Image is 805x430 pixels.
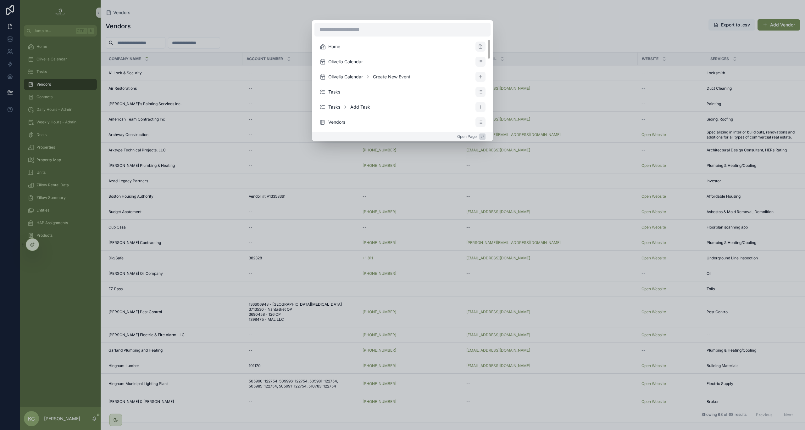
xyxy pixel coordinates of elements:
[328,43,340,50] span: Home
[328,74,363,80] span: Olivella Calendar
[314,39,491,130] div: scrollable content
[328,89,340,95] span: Tasks
[350,104,370,110] span: Add Task
[328,119,345,125] span: Vendors
[457,134,477,139] span: Open Page
[328,104,340,110] span: Tasks
[328,59,363,65] span: Olivella Calendar
[373,74,410,80] span: Create New Event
